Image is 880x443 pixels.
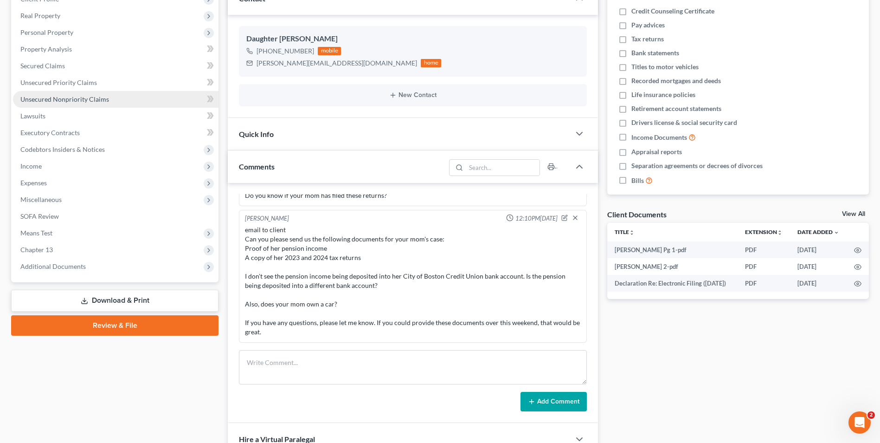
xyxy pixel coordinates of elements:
span: Pay advices [631,20,665,30]
div: [PHONE_NUMBER] [257,46,314,56]
a: Lawsuits [13,108,218,124]
span: SOFA Review [20,212,59,220]
span: Miscellaneous [20,195,62,203]
td: PDF [738,241,790,258]
span: 12:10PM[DATE] [515,214,558,223]
a: Property Analysis [13,41,218,58]
span: Income Documents [631,133,687,142]
a: Extensionunfold_more [745,228,783,235]
span: 2 [867,411,875,419]
span: Credit Counseling Certificate [631,7,714,16]
td: [PERSON_NAME] Pg 1-pdf [607,241,738,258]
a: Unsecured Priority Claims [13,74,218,91]
td: [DATE] [790,258,847,275]
td: [PERSON_NAME] 2-pdf [607,258,738,275]
span: Titles to motor vehicles [631,62,699,72]
span: Recorded mortgages and deeds [631,76,721,85]
span: Separation agreements or decrees of divorces [631,161,763,170]
a: View All [842,211,865,217]
span: Bank statements [631,48,679,58]
a: Executory Contracts [13,124,218,141]
span: Unsecured Nonpriority Claims [20,95,109,103]
button: Add Comment [520,392,587,411]
button: New Contact [246,91,579,99]
td: PDF [738,258,790,275]
input: Search... [466,160,540,176]
i: expand_more [834,230,839,235]
span: Chapter 13 [20,246,53,254]
a: Titleunfold_more [615,228,635,235]
div: mobile [318,47,341,55]
div: email to client Can you please send us the following documents for your mom's case: Proof of her ... [245,225,581,337]
i: unfold_more [629,230,635,235]
iframe: Intercom live chat [848,411,871,434]
span: Real Property [20,12,60,20]
div: Daughter [PERSON_NAME] [246,33,579,45]
span: Unsecured Priority Claims [20,78,97,86]
span: Lawsuits [20,112,45,120]
div: home [421,59,441,67]
span: Codebtors Insiders & Notices [20,145,105,153]
div: [PERSON_NAME] [245,214,289,223]
i: unfold_more [777,230,783,235]
div: [PERSON_NAME][EMAIL_ADDRESS][DOMAIN_NAME] [257,59,417,68]
span: Income [20,162,42,170]
td: [DATE] [790,241,847,258]
span: Expenses [20,179,47,187]
span: Additional Documents [20,262,86,270]
td: [DATE] [790,275,847,292]
a: Review & File [11,315,218,336]
span: Retirement account statements [631,104,721,113]
span: Drivers license & social security card [631,118,737,127]
span: Executory Contracts [20,129,80,137]
a: Download & Print [11,290,218,312]
span: Bills [631,176,644,185]
div: Client Documents [607,209,667,219]
span: Appraisal reports [631,147,682,156]
span: Secured Claims [20,62,65,70]
a: Date Added expand_more [797,228,839,235]
span: Means Test [20,229,52,237]
td: PDF [738,275,790,292]
span: Life insurance policies [631,90,695,99]
a: SOFA Review [13,208,218,225]
span: Property Analysis [20,45,72,53]
td: Declaration Re: Electronic Filing ([DATE]) [607,275,738,292]
span: Personal Property [20,28,73,36]
a: Unsecured Nonpriority Claims [13,91,218,108]
span: Tax returns [631,34,664,44]
span: Quick Info [239,130,274,138]
a: Secured Claims [13,58,218,74]
span: Comments [239,162,275,171]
